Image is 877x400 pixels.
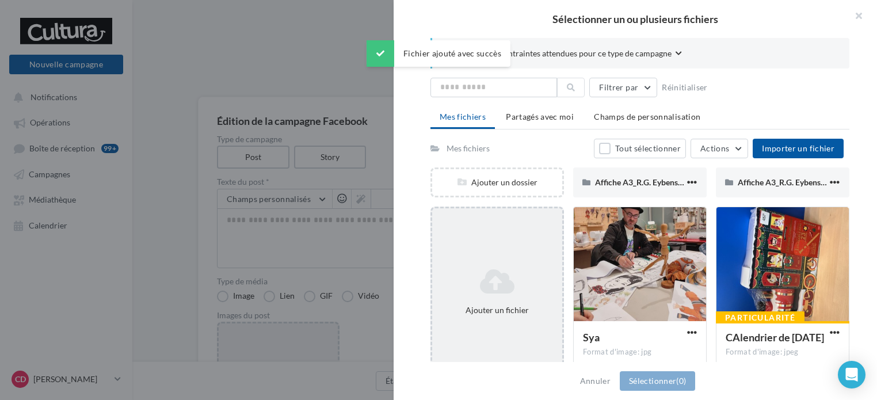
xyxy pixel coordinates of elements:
div: Format d'image: jpg [583,347,697,357]
div: Ajouter un dossier [432,177,562,188]
span: Affiche A3_R.G. Eybens 14 06 [595,177,700,187]
span: Mes fichiers [440,112,486,121]
button: Tout sélectionner [594,139,686,158]
button: Sélectionner(0) [620,371,695,391]
span: Actions [700,143,729,153]
button: Actions [691,139,748,158]
div: Mes fichiers [447,143,490,154]
button: Importer un fichier [753,139,844,158]
span: Importer un fichier [762,143,834,153]
div: Particularité [716,311,804,324]
span: CAlendrier de noel [726,331,824,344]
span: Partagés avec moi [506,112,574,121]
h2: Sélectionner un ou plusieurs fichiers [412,14,859,24]
div: Fichier ajouté avec succès [367,40,510,67]
div: Ajouter un fichier [437,304,558,316]
span: Affiche A3_R.G. Eybens 14 06 [738,177,842,187]
div: Format d'image: jpeg [726,347,840,357]
button: Annuler [575,374,615,388]
span: Sya [583,331,600,344]
span: Consulter les contraintes attendues pour ce type de campagne [451,48,672,59]
button: Réinitialiser [657,81,712,94]
button: Filtrer par [589,78,657,97]
span: Champs de personnalisation [594,112,700,121]
span: (0) [676,376,686,386]
div: Open Intercom Messenger [838,361,865,388]
button: Consulter les contraintes attendues pour ce type de campagne [451,47,682,62]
